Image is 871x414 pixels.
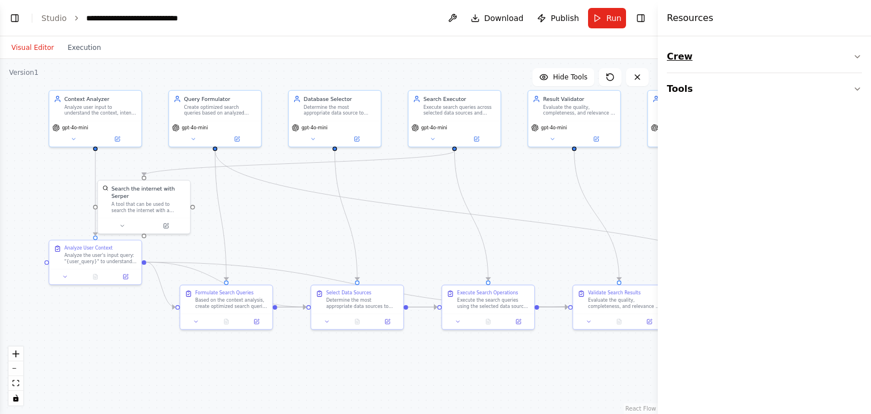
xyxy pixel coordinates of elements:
span: gpt-4o-mini [302,125,328,131]
div: Execute Search Operations [457,290,518,296]
div: Analyze User ContextAnalyze the user's input query: "{user_query}" to understand their informatio... [49,240,142,285]
div: Search the internet with Serper [112,185,186,200]
button: Open in side panel [244,317,269,326]
div: React Flow controls [9,347,23,405]
div: Query Formulator [184,95,257,103]
div: Context Analyzer [64,95,137,103]
img: SerperDevTool [103,185,109,191]
button: toggle interactivity [9,391,23,405]
g: Edge from 79c11f7f-2824-4850-8081-42f5c8c83f94 to 2d585d0e-a1bc-47bc-858d-35b55e680aea [331,151,361,280]
div: Search ExecutorExecute search queries across selected data sources and retrieve relevant informat... [408,90,501,147]
div: Formulate Search QueriesBased on the context analysis, create optimized search queries that will ... [180,285,273,330]
button: Open in side panel [575,134,618,143]
div: Analyze the user's input query: "{user_query}" to understand their information needs, intent, and... [64,252,137,264]
button: Open in side panel [96,134,138,143]
span: Hide Tools [553,73,587,82]
div: Select Data SourcesDetermine the most appropriate data sources to search based on the context ana... [310,285,404,330]
g: Edge from 377c442e-275c-445c-8544-0a4387a65af8 to cabf28ab-3c53-4eae-831b-e9bdba4971cf [212,151,230,280]
div: Create optimized search queries based on analyzed context. Generate multiple query variations and... [184,104,257,116]
button: No output available [210,317,242,326]
button: Hide Tools [532,68,594,86]
g: Edge from 0530b3e3-d51d-46ab-9f9b-82402327d49c to cabf28ab-3c53-4eae-831b-e9bdba4971cf [146,259,175,311]
div: Select Data Sources [326,290,371,296]
g: Edge from 377c442e-275c-445c-8544-0a4387a65af8 to 82e13745-38d6-4bf7-aeba-5914d91f5633 [212,151,754,280]
button: Open in side panel [336,134,378,143]
span: Run [606,12,621,24]
button: No output available [341,317,373,326]
div: Database Selector [304,95,377,103]
div: Result Validator [543,95,616,103]
button: Publish [532,8,584,28]
g: Edge from 6693977a-0002-4c64-ba3e-ce6532c079ec to 0530b3e3-d51d-46ab-9f9b-82402327d49c [92,151,99,235]
span: gpt-4o-mini [541,125,567,131]
div: Execute search queries across selected data sources and retrieve relevant information. Perform se... [424,104,496,116]
span: Publish [551,12,579,24]
div: Analyze User Context [64,245,112,251]
span: Download [484,12,524,24]
span: gpt-4o-mini [62,125,88,131]
div: Database SelectorDetermine the most appropriate data source to search based on the query context ... [288,90,382,147]
div: Formulate Search Queries [195,290,253,296]
button: fit view [9,376,23,391]
button: No output available [79,272,111,281]
div: Result ValidatorEvaluate the quality, completeness, and relevance of retrieved search results. De... [527,90,621,147]
button: zoom out [9,361,23,376]
button: Open in side panel [145,221,187,230]
div: Determine the most appropriate data sources to search based on the context analysis and formulate... [326,297,399,309]
button: Hide right sidebar [633,10,649,26]
div: Determine the most appropriate data source to search based on the query context and available dat... [304,104,377,116]
button: Execution [61,41,108,54]
span: gpt-4o-mini [421,125,447,131]
div: Search Executor [424,95,496,103]
button: Open in side panel [113,272,138,281]
a: Studio [41,14,67,23]
div: Execute Search OperationsExecute the search queries using the selected data sources and tools. Pe... [441,285,535,330]
button: No output available [472,317,504,326]
nav: breadcrumb [41,12,202,24]
div: Validate Search ResultsEvaluate the quality, completeness, and relevance of the retrieved search ... [572,285,666,330]
div: Analyze user input to understand the context, intent, and information needs. Determine what type ... [64,104,137,116]
span: gpt-4o-mini [182,125,208,131]
button: Open in side panel [216,134,259,143]
button: Open in side panel [375,317,400,326]
button: Tools [667,73,862,105]
div: Execute the search queries using the selected data sources and tools. Perform searches systematic... [457,297,530,309]
a: React Flow attribution [625,405,656,412]
button: zoom in [9,347,23,361]
button: Visual Editor [5,41,61,54]
button: Open in side panel [636,317,662,326]
div: Based on the context analysis, create optimized search queries that will effectively retrieve rel... [195,297,268,309]
div: Validate Search Results [588,290,641,296]
button: Run [588,8,626,28]
button: No output available [603,317,635,326]
button: Crew [667,41,862,73]
h4: Resources [667,11,713,25]
g: Edge from 0cea0637-fe40-420d-91c7-b95301718bc2 to eb2f94b2-4781-46ee-8c77-3369d48f6707 [140,151,458,176]
div: Evaluate the quality, completeness, and relevance of retrieved search results. Determine if the i... [543,104,616,116]
div: Version 1 [9,68,39,77]
g: Edge from cabf28ab-3c53-4eae-831b-e9bdba4971cf to 82e13745-38d6-4bf7-aeba-5914d91f5633 [277,303,699,311]
g: Edge from 0530b3e3-d51d-46ab-9f9b-82402327d49c to 8d6c07cb-799f-4a8b-9ba3-eb609fe407cf [146,259,568,311]
g: Edge from d4d3b481-4206-4363-8ac3-6787f01b2854 to 8d6c07cb-799f-4a8b-9ba3-eb609fe407cf [570,151,623,280]
button: Show left sidebar [7,10,23,26]
button: Open in side panel [455,134,498,143]
g: Edge from 0cea0637-fe40-420d-91c7-b95301718bc2 to f0b2ec25-3d60-4661-bba6-6c4d2ba84034 [451,151,492,280]
div: Context AnalyzerAnalyze user input to understand the context, intent, and information needs. Dete... [49,90,142,147]
button: Open in side panel [505,317,531,326]
div: Evaluate the quality, completeness, and relevance of the retrieved search results against the ori... [588,297,661,309]
button: Download [466,8,528,28]
div: Query FormulatorCreate optimized search queries based on analyzed context. Generate multiple quer... [168,90,262,147]
div: A tool that can be used to search the internet with a search_query. Supports different search typ... [112,201,186,213]
div: SerperDevToolSearch the internet with SerperA tool that can be used to search the internet with a... [97,180,191,234]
